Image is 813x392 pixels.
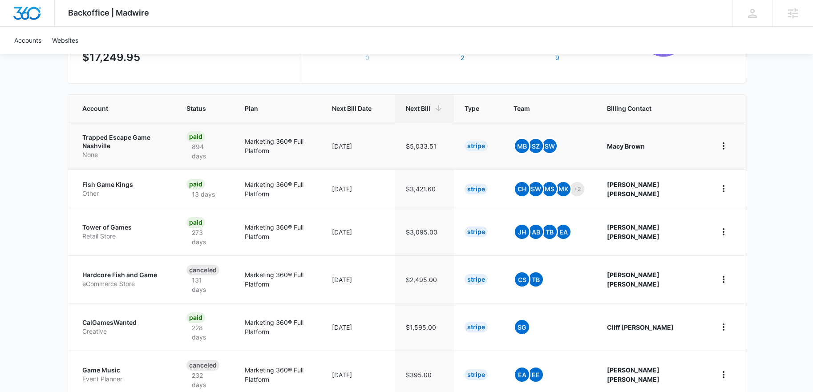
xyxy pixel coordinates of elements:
[461,55,464,61] button: Trial
[529,272,543,287] span: TB
[245,365,311,384] p: Marketing 360® Full Platform
[529,368,543,382] span: ee
[82,366,165,375] p: Game Music
[716,182,731,196] button: home
[186,371,223,389] p: 232 days
[716,272,731,287] button: home
[321,255,395,303] td: [DATE]
[82,318,165,335] a: CalGamesWantedCreative
[515,225,529,239] span: JH
[82,366,165,383] a: Game MusicEvent Planner
[321,122,395,170] td: [DATE]
[529,225,543,239] span: AB
[465,141,488,151] div: Stripe
[542,225,557,239] span: TB
[607,142,645,150] strong: Macy Brown
[465,274,488,285] div: Stripe
[186,142,223,161] p: 894 days
[461,45,542,61] label: Trial
[82,279,165,288] p: eCommerce Store
[186,275,223,294] p: 131 days
[245,180,311,198] p: Marketing 360® Full Platform
[406,104,430,113] span: Next Bill
[186,190,220,199] p: 13 days
[82,180,165,198] a: Fish Game KingsOther
[555,55,559,61] button: Expired
[607,181,659,198] strong: [PERSON_NAME] [PERSON_NAME]
[82,223,165,232] p: Tower of Games
[607,366,659,383] strong: [PERSON_NAME] [PERSON_NAME]
[555,45,637,61] label: Expired
[542,182,557,196] span: MS
[607,223,659,240] strong: [PERSON_NAME] [PERSON_NAME]
[395,170,454,208] td: $3,421.60
[245,270,311,289] p: Marketing 360® Full Platform
[515,139,529,153] span: MB
[332,104,372,113] span: Next Bill Date
[321,303,395,351] td: [DATE]
[82,150,165,159] p: None
[556,182,570,196] span: MK
[9,27,47,54] a: Accounts
[465,104,479,113] span: Type
[82,189,165,198] p: Other
[529,182,543,196] span: SW
[82,180,165,189] p: Fish Game Kings
[570,182,584,196] span: +2
[82,271,165,279] p: Hardcore Fish and Game
[245,104,311,113] span: Plan
[82,271,165,288] a: Hardcore Fish and GameeCommerce Store
[47,27,84,54] a: Websites
[245,318,311,336] p: Marketing 360® Full Platform
[529,139,543,153] span: SZ
[515,182,529,196] span: CH
[186,265,219,275] div: Canceled
[82,232,165,241] p: Retail Store
[465,184,488,194] div: Stripe
[716,139,731,153] button: home
[395,303,454,351] td: $1,595.00
[186,179,205,190] div: Paid
[607,104,695,113] span: Billing Contact
[556,225,570,239] span: EA
[82,49,140,65] p: $17,249.95
[186,217,205,228] div: Paid
[82,133,165,159] a: Trapped Escape Game NashvilleNone
[607,271,659,288] strong: [PERSON_NAME] [PERSON_NAME]
[321,170,395,208] td: [DATE]
[395,208,454,255] td: $3,095.00
[395,255,454,303] td: $2,495.00
[186,104,210,113] span: Status
[82,133,165,150] p: Trapped Escape Game Nashville
[515,368,529,382] span: EA
[68,8,149,17] span: Backoffice | Madwire
[82,318,165,327] p: CalGamesWanted
[245,222,311,241] p: Marketing 360® Full Platform
[716,368,731,382] button: home
[542,139,557,153] span: SW
[515,272,529,287] span: CS
[321,208,395,255] td: [DATE]
[82,104,152,113] span: Account
[515,320,529,334] span: SG
[186,228,223,247] p: 273 days
[395,122,454,170] td: $5,033.51
[607,323,674,331] strong: Cliff [PERSON_NAME]
[82,327,165,336] p: Creative
[186,312,205,323] div: Paid
[245,137,311,155] p: Marketing 360® Full Platform
[186,131,205,142] div: Paid
[465,369,488,380] div: Stripe
[514,104,573,113] span: Team
[82,375,165,384] p: Event Planner
[186,360,219,371] div: Canceled
[716,320,731,334] button: home
[82,223,165,240] a: Tower of GamesRetail Store
[186,323,223,342] p: 228 days
[465,322,488,332] div: Stripe
[716,225,731,239] button: home
[465,226,488,237] div: Stripe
